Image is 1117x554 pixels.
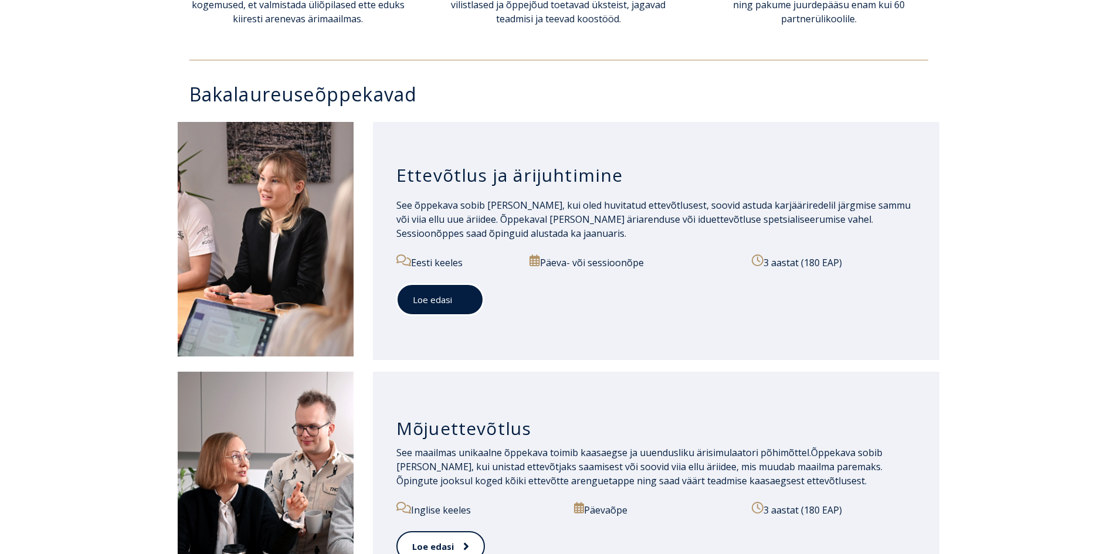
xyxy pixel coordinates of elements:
p: Eesti keeles [396,254,517,270]
h3: Bakalaureuseõppekavad [189,84,940,104]
span: Õppekava sobib [PERSON_NAME], kui unistad ettevõtjaks saamisest või soovid viia ellu äriidee, mis... [396,446,882,487]
p: Inglise keeles [396,502,561,517]
span: See õppekava sobib [PERSON_NAME], kui oled huvitatud ettevõtlusest, soovid astuda karjääriredelil... [396,199,911,240]
p: Päeva- või sessioonõpe [529,254,738,270]
h3: Mõjuettevõtlus [396,417,916,440]
span: See maailmas unikaalne õppekava toimib kaasaegse ja uuendusliku ärisimulaatori põhimõttel. [396,446,811,459]
img: Ettevõtlus ja ärijuhtimine [178,122,354,356]
p: 3 aastat (180 EAP) [752,254,916,270]
h3: Ettevõtlus ja ärijuhtimine [396,164,916,186]
p: 3 aastat (180 EAP) [752,502,904,517]
a: Loe edasi [396,284,484,316]
p: Päevaõpe [574,502,738,517]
